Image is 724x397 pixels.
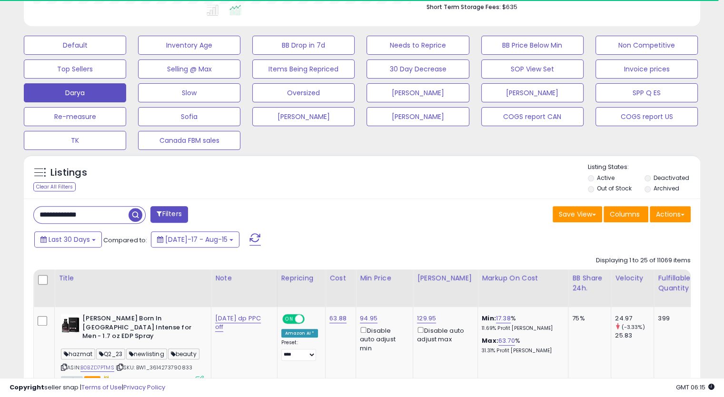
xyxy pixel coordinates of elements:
button: Inventory Age [138,36,240,55]
button: [PERSON_NAME] [367,107,469,126]
span: Compared to: [103,236,147,245]
button: Default [24,36,126,55]
button: Items Being Repriced [252,60,355,79]
button: Selling @ Max [138,60,240,79]
span: OFF [303,315,318,323]
div: Cost [329,273,352,283]
a: Terms of Use [81,383,122,392]
div: Disable auto adjust min [360,325,406,353]
div: Repricing [281,273,322,283]
span: ON [283,315,295,323]
button: BB Drop in 7d [252,36,355,55]
p: 31.31% Profit [PERSON_NAME] [482,347,561,354]
h5: Listings [50,166,87,179]
button: Columns [604,206,648,222]
div: 25.83 [615,331,654,340]
button: TK [24,131,126,150]
div: seller snap | | [10,383,165,392]
div: [PERSON_NAME] [417,273,474,283]
th: The percentage added to the cost of goods (COGS) that forms the calculator for Min & Max prices. [478,269,568,307]
div: Title [59,273,207,283]
div: 24.97 [615,314,654,323]
div: Amazon AI * [281,329,318,337]
a: 63.88 [329,314,347,323]
div: Preset: [281,339,318,361]
button: Sofia [138,107,240,126]
b: Short Term Storage Fees: [426,3,501,11]
p: 11.69% Profit [PERSON_NAME] [482,325,561,332]
div: Fulfillable Quantity [658,273,691,293]
button: Invoice prices [595,60,698,79]
button: SPP Q ES [595,83,698,102]
button: Last 30 Days [34,231,102,248]
b: Max: [482,336,498,345]
div: Displaying 1 to 25 of 11069 items [596,256,691,265]
button: 30 Day Decrease [367,60,469,79]
a: 94.95 [360,314,377,323]
label: Archived [653,184,679,192]
span: Last 30 Days [49,235,90,244]
div: % [482,337,561,354]
span: beauty [168,348,199,359]
button: Save View [553,206,602,222]
span: FBA [84,376,100,384]
small: (-3.33%) [621,323,645,331]
div: Disable auto adjust max [417,325,470,344]
span: All listings currently available for purchase on Amazon [61,376,83,384]
strong: Copyright [10,383,44,392]
div: Note [215,273,273,283]
span: Columns [610,209,640,219]
a: [DATE] dp PPC off [215,314,261,332]
button: BB Price Below Min [481,36,584,55]
button: Non Competitive [595,36,698,55]
div: Velocity [615,273,650,283]
button: Top Sellers [24,60,126,79]
button: Slow [138,83,240,102]
button: COGS report CAN [481,107,584,126]
b: Min: [482,314,496,323]
div: Markup on Cost [482,273,564,283]
button: Needs to Reprice [367,36,469,55]
button: Darya [24,83,126,102]
span: | SKU: BW1_3614273790833 [116,364,192,371]
span: hazmat [61,348,95,359]
b: [PERSON_NAME] Born In [GEOGRAPHIC_DATA] Intense for Men - 1.7 oz EDP Spray [82,314,198,343]
button: [DATE]-17 - Aug-15 [151,231,239,248]
i: hazardous material [100,376,110,382]
button: SOP View Set [481,60,584,79]
p: Listing States: [588,163,700,172]
a: 129.95 [417,314,436,323]
button: Oversized [252,83,355,102]
span: [DATE]-17 - Aug-15 [165,235,228,244]
button: COGS report US [595,107,698,126]
button: Actions [650,206,691,222]
span: $635 [502,2,517,11]
span: 2025-09-15 06:15 GMT [676,383,714,392]
button: [PERSON_NAME] [252,107,355,126]
label: Out of Stock [597,184,632,192]
label: Deactivated [653,174,689,182]
div: 75% [572,314,604,323]
button: [PERSON_NAME] [367,83,469,102]
span: Q2_23 [96,348,125,359]
img: 41Z7yn+qqQL._SL40_.jpg [61,314,80,333]
button: Re-measure [24,107,126,126]
div: 399 [658,314,687,323]
a: 17.38 [496,314,511,323]
a: B0BZD7PTMS [80,364,114,372]
div: Clear All Filters [33,182,76,191]
span: newlisting [126,348,167,359]
button: [PERSON_NAME] [481,83,584,102]
div: BB Share 24h. [572,273,607,293]
div: % [482,314,561,332]
a: 63.70 [498,336,515,346]
button: Filters [150,206,188,223]
div: Min Price [360,273,409,283]
label: Active [597,174,615,182]
button: Canada FBM sales [138,131,240,150]
a: Privacy Policy [123,383,165,392]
